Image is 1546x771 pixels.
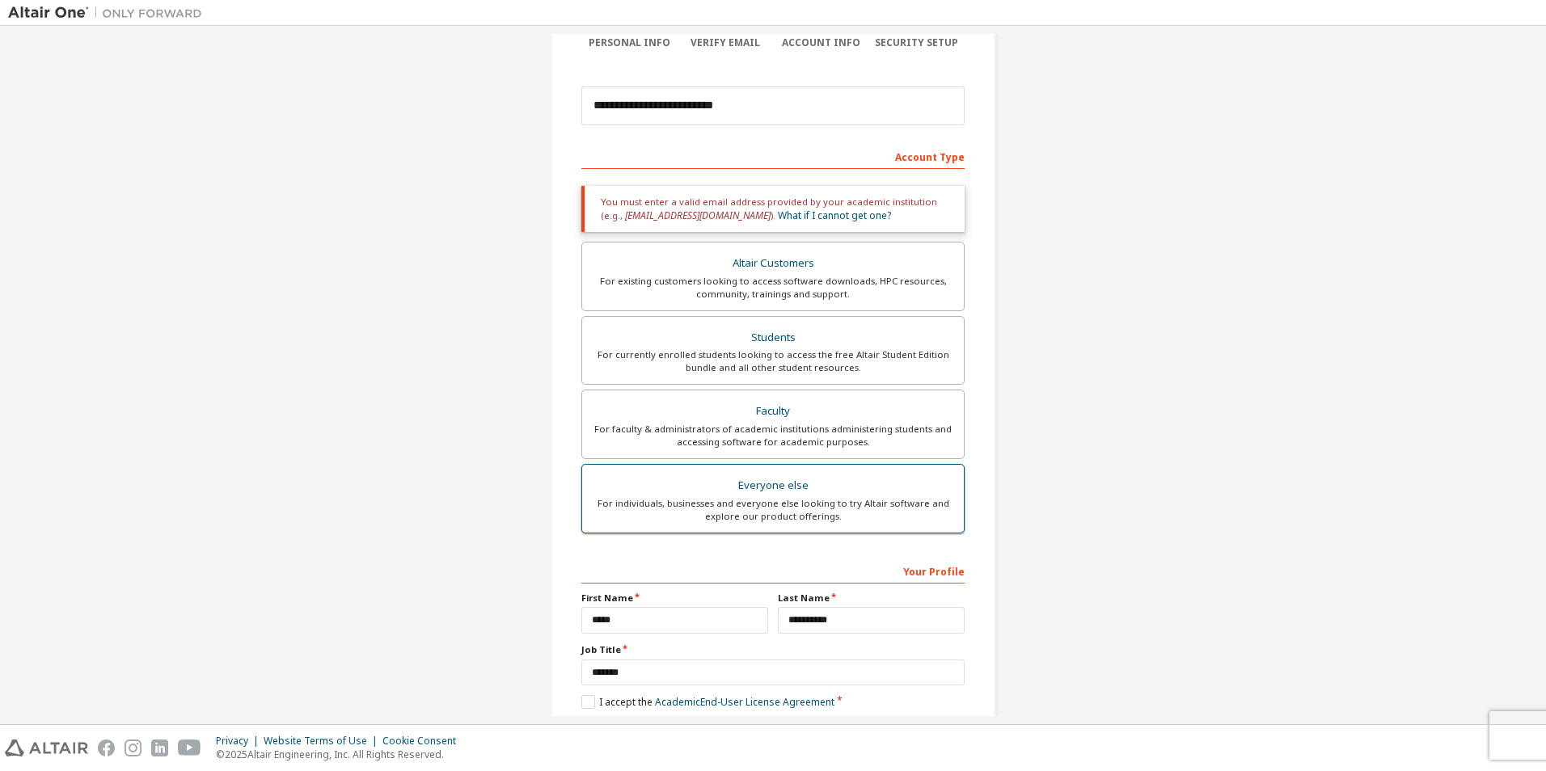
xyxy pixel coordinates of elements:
div: Security Setup [869,36,965,49]
div: Verify Email [678,36,774,49]
div: Everyone else [592,474,954,497]
span: [EMAIL_ADDRESS][DOMAIN_NAME] [625,209,771,222]
div: Personal Info [581,36,678,49]
div: For faculty & administrators of academic institutions administering students and accessing softwa... [592,423,954,449]
div: Students [592,327,954,349]
div: Cookie Consent [382,735,466,748]
div: Website Terms of Use [264,735,382,748]
div: Privacy [216,735,264,748]
div: Altair Customers [592,252,954,275]
label: I accept the [581,695,834,709]
img: Altair One [8,5,210,21]
div: Faculty [592,400,954,423]
label: Last Name [778,592,965,605]
div: For currently enrolled students looking to access the free Altair Student Edition bundle and all ... [592,348,954,374]
div: For existing customers looking to access software downloads, HPC resources, community, trainings ... [592,275,954,301]
img: youtube.svg [178,739,201,756]
p: © 2025 Altair Engineering, Inc. All Rights Reserved. [216,748,466,761]
div: Account Info [773,36,869,49]
div: Account Type [581,143,965,169]
label: Job Title [581,643,965,656]
div: For individuals, businesses and everyone else looking to try Altair software and explore our prod... [592,497,954,523]
div: You must enter a valid email address provided by your academic institution (e.g., ). [581,186,965,232]
div: Your Profile [581,558,965,584]
img: instagram.svg [125,739,142,756]
a: Academic End-User License Agreement [655,695,834,709]
a: What if I cannot get one? [778,209,891,222]
img: linkedin.svg [151,739,168,756]
label: First Name [581,592,768,605]
img: facebook.svg [98,739,115,756]
img: altair_logo.svg [5,739,88,756]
